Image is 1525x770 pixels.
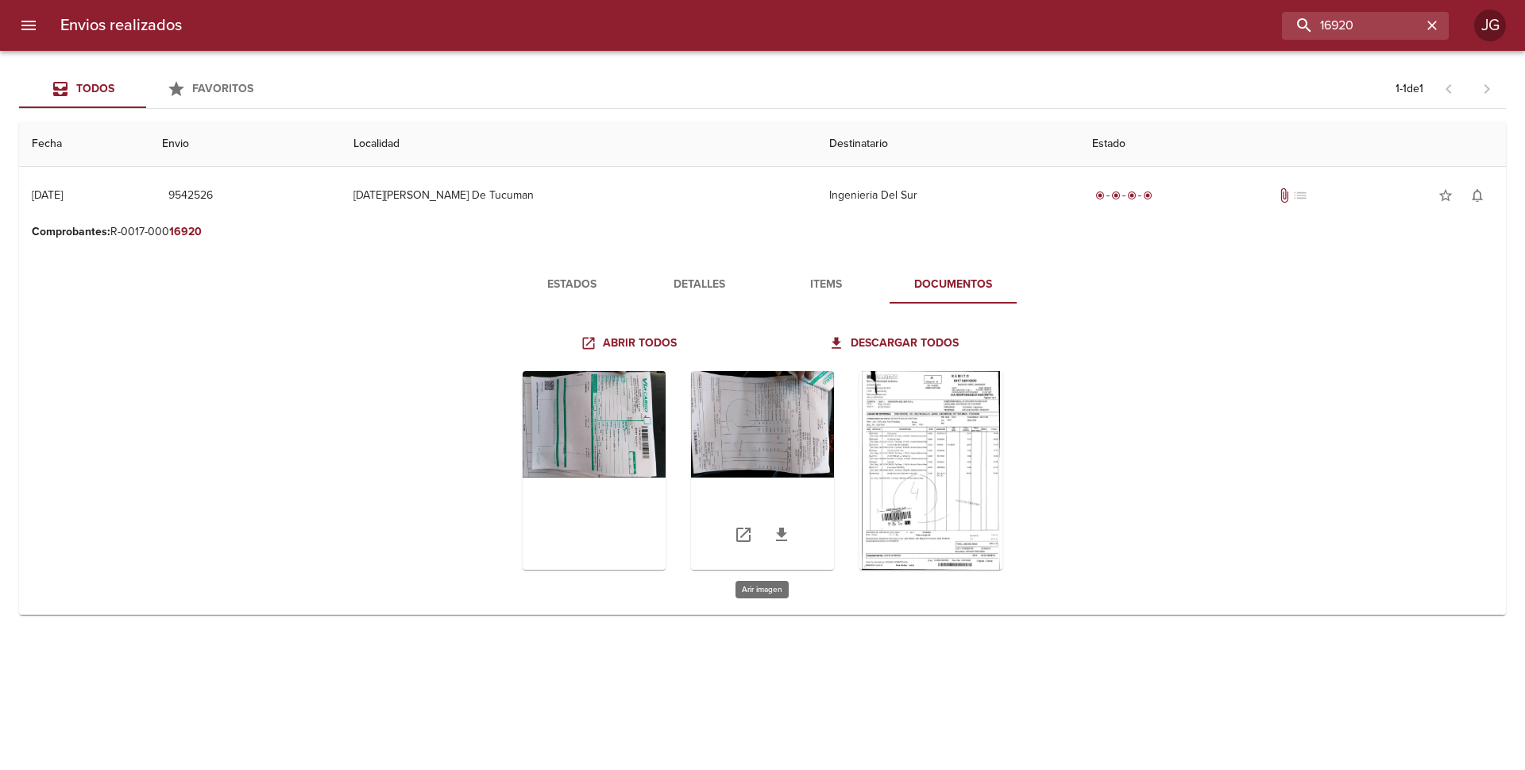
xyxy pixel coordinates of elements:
[1430,180,1461,211] button: Agregar a favoritos
[76,82,114,95] span: Todos
[19,70,273,108] div: Tabs Envios
[341,122,817,167] th: Localidad
[1396,81,1423,97] p: 1 - 1 de 1
[341,167,817,224] td: [DATE][PERSON_NAME] De Tucuman
[32,188,63,202] div: [DATE]
[1111,191,1121,200] span: radio_button_checked
[1092,188,1156,203] div: Entregado
[149,122,341,167] th: Envio
[10,6,48,44] button: menu
[518,275,626,295] span: Estados
[1469,188,1485,203] span: notifications_none
[1143,191,1152,200] span: radio_button_checked
[1430,80,1468,96] span: Pagina anterior
[762,516,801,554] a: Descargar
[1079,122,1506,167] th: Estado
[1095,191,1105,200] span: radio_button_checked
[60,13,182,38] h6: Envios realizados
[162,181,219,211] button: 9542526
[32,224,1493,240] p: R-0017-000
[817,167,1079,224] td: Ingenieria Del Sur
[192,82,253,95] span: Favoritos
[19,122,149,167] th: Fecha
[1474,10,1506,41] div: Abrir información de usuario
[1474,10,1506,41] div: JG
[577,329,683,358] a: Abrir todos
[584,334,677,354] span: Abrir todos
[645,275,753,295] span: Detalles
[899,275,1007,295] span: Documentos
[1438,188,1454,203] span: star_border
[859,371,1002,570] div: Arir imagen
[724,516,762,554] a: Abrir
[832,334,959,354] span: Descargar todos
[1127,191,1137,200] span: radio_button_checked
[817,122,1079,167] th: Destinatario
[1282,12,1422,40] input: buscar
[1292,188,1308,203] span: No tiene pedido asociado
[1468,70,1506,108] span: Pagina siguiente
[169,225,202,238] em: 16920
[825,329,965,358] a: Descargar todos
[523,371,666,570] div: Arir imagen
[1276,188,1292,203] span: Tiene documentos adjuntos
[168,186,213,206] span: 9542526
[772,275,880,295] span: Items
[19,122,1506,615] table: Tabla de envíos del cliente
[508,265,1017,304] div: Tabs detalle de guia
[32,225,110,238] b: Comprobantes :
[1461,180,1493,211] button: Activar notificaciones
